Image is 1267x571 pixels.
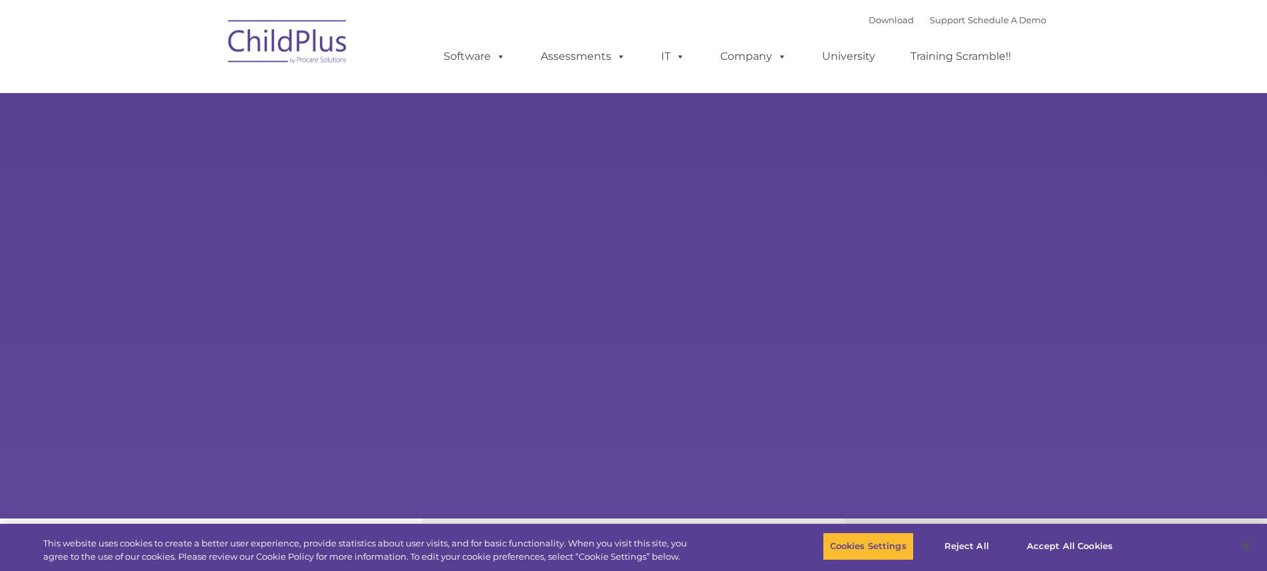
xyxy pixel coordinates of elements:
[527,43,639,70] a: Assessments
[221,11,354,77] img: ChildPlus by Procare Solutions
[430,43,519,70] a: Software
[707,43,800,70] a: Company
[43,537,697,563] div: This website uses cookies to create a better user experience, provide statistics about user visit...
[1231,532,1260,561] button: Close
[869,15,914,25] a: Download
[897,43,1024,70] a: Training Scramble!!
[1020,532,1120,560] button: Accept All Cookies
[925,532,1008,560] button: Reject All
[823,532,914,560] button: Cookies Settings
[869,15,1046,25] font: |
[930,15,965,25] a: Support
[809,43,889,70] a: University
[968,15,1046,25] a: Schedule A Demo
[648,43,698,70] a: IT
